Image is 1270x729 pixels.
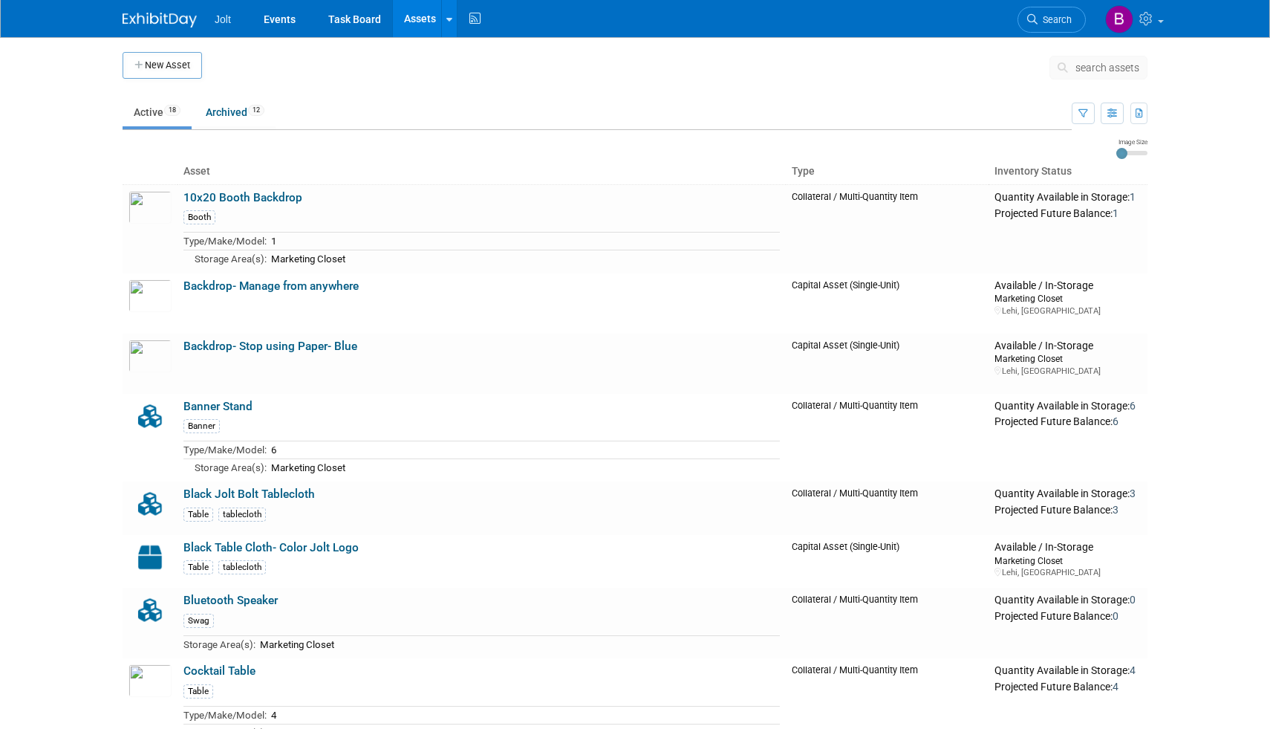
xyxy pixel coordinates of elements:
span: Storage Area(s): [195,253,267,265]
td: Type/Make/Model: [183,441,267,459]
span: Search [1038,14,1072,25]
div: tablecloth [218,508,266,522]
td: Collateral / Multi-Quantity Item [786,482,989,535]
img: ExhibitDay [123,13,197,27]
td: Capital Asset (Single-Unit) [786,334,989,394]
div: Available / In-Storage [994,340,1142,353]
span: 6 [1113,415,1118,427]
span: 18 [164,105,180,116]
div: Projected Future Balance: [994,607,1142,623]
td: Collateral / Multi-Quantity Item [786,588,989,658]
span: 0 [1113,610,1118,622]
div: Quantity Available in Storage: [994,191,1142,204]
div: Projected Future Balance: [994,678,1142,694]
span: 0 [1130,594,1136,606]
td: Marketing Closet [267,459,780,476]
div: Quantity Available in Storage: [994,487,1142,501]
div: Projected Future Balance: [994,204,1142,221]
img: Collateral-Icon-2.png [128,487,172,520]
span: 4 [1113,681,1118,693]
a: Banner Stand [183,400,253,413]
div: Projected Future Balance: [994,412,1142,429]
div: Swag [183,614,214,628]
div: Table [183,508,213,522]
span: Storage Area(s): [183,639,255,650]
td: Capital Asset (Single-Unit) [786,273,989,334]
th: Asset [178,159,786,184]
div: Available / In-Storage [994,279,1142,293]
div: Quantity Available in Storage: [994,400,1142,413]
td: 4 [267,706,780,724]
a: Bluetooth Speaker [183,594,278,607]
td: 6 [267,441,780,459]
div: Banner [183,419,220,433]
td: 1 [267,233,780,250]
img: Collateral-Icon-2.png [128,400,172,432]
div: tablecloth [218,560,266,574]
a: Black Table Cloth- Color Jolt Logo [183,541,359,554]
td: Type/Make/Model: [183,706,267,724]
a: Cocktail Table [183,664,255,678]
button: New Asset [123,52,202,79]
img: Brooke Valderrama [1105,5,1133,33]
div: Marketing Closet [994,292,1142,305]
span: Storage Area(s): [195,462,267,473]
a: Active18 [123,98,192,126]
a: Backdrop- Stop using Paper- Blue [183,340,357,353]
a: 10x20 Booth Backdrop [183,191,302,204]
div: Quantity Available in Storage: [994,594,1142,607]
a: Backdrop- Manage from anywhere [183,279,359,293]
button: search assets [1049,56,1147,80]
img: Collateral-Icon-2.png [128,594,172,626]
span: 3 [1130,487,1136,499]
td: Collateral / Multi-Quantity Item [786,184,989,273]
div: Booth [183,210,215,224]
td: Type/Make/Model: [183,233,267,250]
td: Marketing Closet [267,250,780,267]
th: Type [786,159,989,184]
img: Capital-Asset-Icon-2.png [128,541,172,574]
span: 3 [1113,504,1118,516]
div: Marketing Closet [994,554,1142,567]
div: Marketing Closet [994,352,1142,365]
div: Lehi, [GEOGRAPHIC_DATA] [994,305,1142,317]
td: Capital Asset (Single-Unit) [786,535,989,589]
span: 1 [1130,191,1136,203]
div: Projected Future Balance: [994,501,1142,517]
span: 12 [248,105,264,116]
span: 6 [1130,400,1136,412]
td: Marketing Closet [255,635,780,652]
div: Table [183,684,213,699]
span: Jolt [215,13,231,25]
a: Archived12 [195,98,276,126]
span: 1 [1113,207,1118,219]
a: Black Jolt Bolt Tablecloth [183,487,315,501]
span: search assets [1075,62,1139,74]
div: Lehi, [GEOGRAPHIC_DATA] [994,366,1142,377]
div: Image Size [1116,137,1147,146]
div: Available / In-Storage [994,541,1142,554]
div: Table [183,560,213,574]
td: Collateral / Multi-Quantity Item [786,394,989,482]
span: 4 [1130,664,1136,676]
div: Lehi, [GEOGRAPHIC_DATA] [994,567,1142,578]
div: Quantity Available in Storage: [994,664,1142,678]
a: Search [1017,7,1086,33]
